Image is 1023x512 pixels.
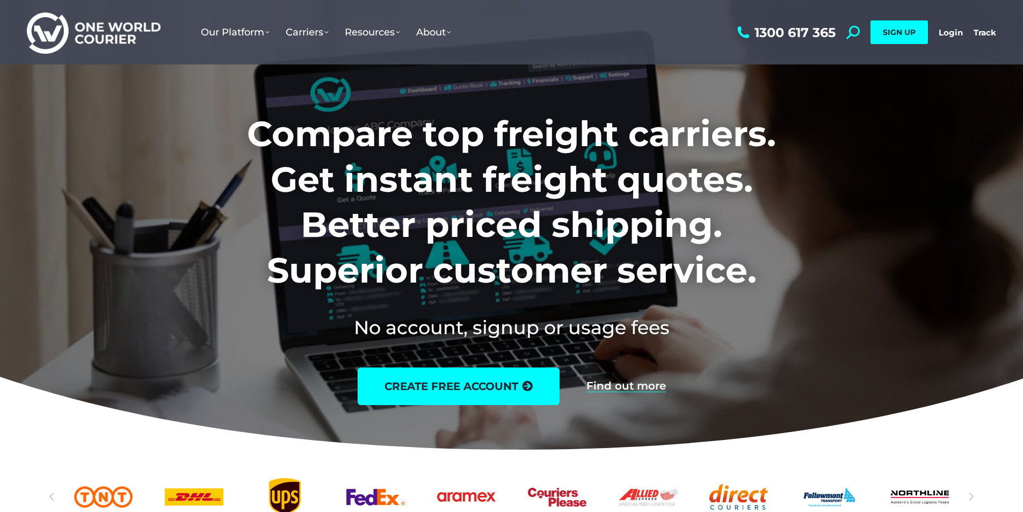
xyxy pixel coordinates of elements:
img: One World Courier [27,11,161,54]
a: Login [939,27,963,38]
span: About [416,26,451,38]
a: Find out more [586,380,666,392]
a: About [408,16,459,49]
a: SIGN UP [870,20,928,44]
span: Our Platform [201,26,270,38]
a: Our Platform [193,16,278,49]
a: 1300 617 365 [735,26,836,39]
a: Resources [337,16,408,49]
h2: No account, signup or usage fees [176,314,847,341]
a: create free account [358,367,560,405]
a: Carriers [278,16,337,49]
span: SIGN UP [883,27,916,37]
span: Resources [345,26,400,38]
a: Track [974,27,996,38]
span: Carriers [286,26,329,38]
h1: Compare top freight carriers. Get instant freight quotes. Better priced shipping. Superior custom... [176,111,847,293]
